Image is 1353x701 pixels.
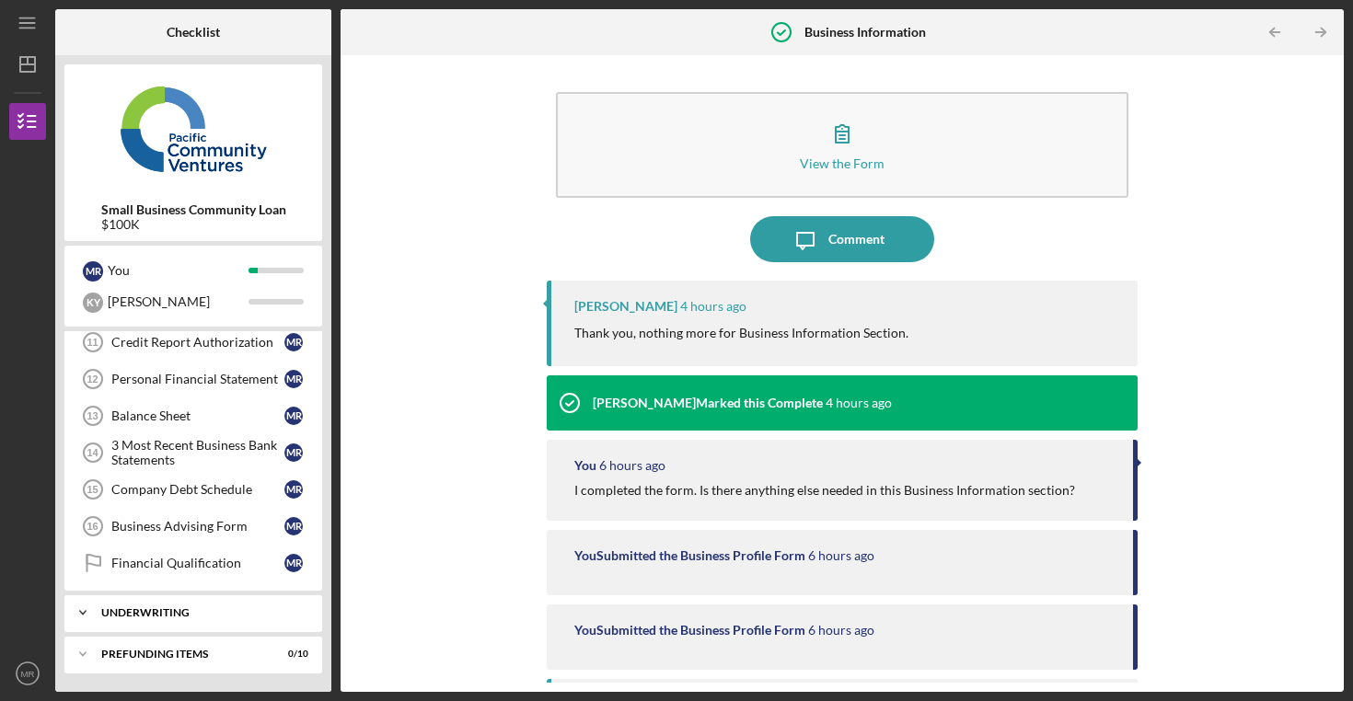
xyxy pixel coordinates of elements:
tspan: 15 [87,484,98,495]
button: View the Form [556,92,1128,198]
div: M R [284,554,303,572]
time: 2025-09-08 18:23 [826,396,892,410]
time: 2025-09-08 16:31 [599,458,665,473]
div: M R [284,443,303,462]
div: Company Debt Schedule [111,482,284,497]
b: Small Business Community Loan [101,202,286,217]
div: 0 / 10 [275,649,308,660]
a: 15Company Debt ScheduleMR [74,471,313,508]
tspan: 14 [87,447,98,458]
div: M R [83,261,103,282]
div: [PERSON_NAME] Marked this Complete [593,396,823,410]
tspan: 13 [87,410,98,421]
div: $100K [101,217,286,232]
b: Business Information [804,25,926,40]
div: Prefunding Items [101,649,262,660]
text: MR [21,669,35,679]
img: Product logo [64,74,322,184]
div: Underwriting [101,607,299,618]
div: I completed the form. Is there anything else needed in this Business Information section? [574,483,1075,498]
div: Business Advising Form [111,519,284,534]
div: M R [284,370,303,388]
tspan: 12 [87,373,98,385]
tspan: 16 [87,521,98,532]
button: MR [9,655,46,692]
a: 143 Most Recent Business Bank StatementsMR [74,434,313,471]
p: Thank you, nothing more for Business Information Section. [574,323,908,343]
a: Financial QualificationMR [74,545,313,581]
div: You [574,458,596,473]
div: M R [284,333,303,351]
div: You Submitted the Business Profile Form [574,548,805,563]
tspan: 11 [87,337,98,348]
b: Checklist [167,25,220,40]
div: View the Form [800,156,885,170]
time: 2025-09-08 18:24 [680,299,746,314]
div: Financial Qualification [111,556,284,570]
time: 2025-09-08 16:30 [808,623,874,638]
div: [PERSON_NAME] [574,299,677,314]
a: 12Personal Financial StatementMR [74,361,313,397]
div: K Y [83,293,103,313]
div: 3 Most Recent Business Bank Statements [111,438,284,467]
div: M R [284,517,303,535]
div: Credit Report Authorization [111,335,284,350]
div: M R [284,480,303,499]
time: 2025-09-08 16:31 [808,548,874,563]
div: Comment [828,216,885,262]
a: 16Business Advising FormMR [74,508,313,545]
a: 11Credit Report AuthorizationMR [74,324,313,361]
div: You [108,255,249,286]
div: Balance Sheet [111,408,284,423]
div: You Submitted the Business Profile Form [574,623,805,638]
div: M R [284,407,303,425]
div: [PERSON_NAME] [108,286,249,317]
div: Personal Financial Statement [111,372,284,386]
button: Comment [750,216,934,262]
a: 13Balance SheetMR [74,397,313,434]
